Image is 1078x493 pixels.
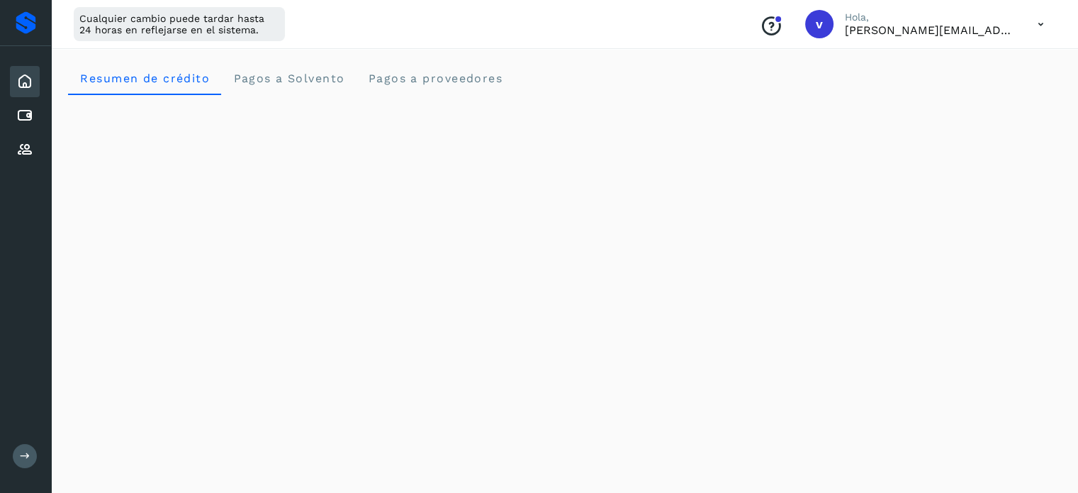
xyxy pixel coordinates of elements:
p: Hola, [845,11,1015,23]
span: Pagos a proveedores [367,72,502,85]
div: Cuentas por pagar [10,100,40,131]
p: victor.romero@fidum.com.mx [845,23,1015,37]
span: Pagos a Solvento [232,72,344,85]
div: Inicio [10,66,40,97]
span: Resumen de crédito [79,72,210,85]
div: Cualquier cambio puede tardar hasta 24 horas en reflejarse en el sistema. [74,7,285,41]
div: Proveedores [10,134,40,165]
